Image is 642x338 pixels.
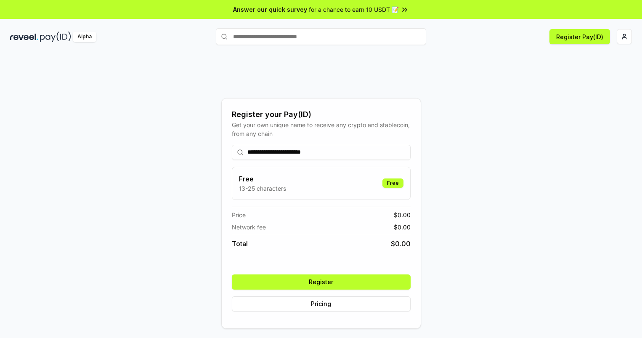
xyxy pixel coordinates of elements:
[232,109,411,120] div: Register your Pay(ID)
[382,178,403,188] div: Free
[232,223,266,232] span: Network fee
[239,174,286,184] h3: Free
[394,223,411,232] span: $ 0.00
[394,210,411,219] span: $ 0.00
[10,32,38,42] img: reveel_dark
[232,120,411,138] div: Get your own unique name to receive any crypto and stablecoin, from any chain
[232,239,248,249] span: Total
[233,5,307,14] span: Answer our quick survey
[549,29,610,44] button: Register Pay(ID)
[232,296,411,311] button: Pricing
[40,32,71,42] img: pay_id
[239,184,286,193] p: 13-25 characters
[232,274,411,290] button: Register
[73,32,96,42] div: Alpha
[309,5,399,14] span: for a chance to earn 10 USDT 📝
[232,210,246,219] span: Price
[391,239,411,249] span: $ 0.00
